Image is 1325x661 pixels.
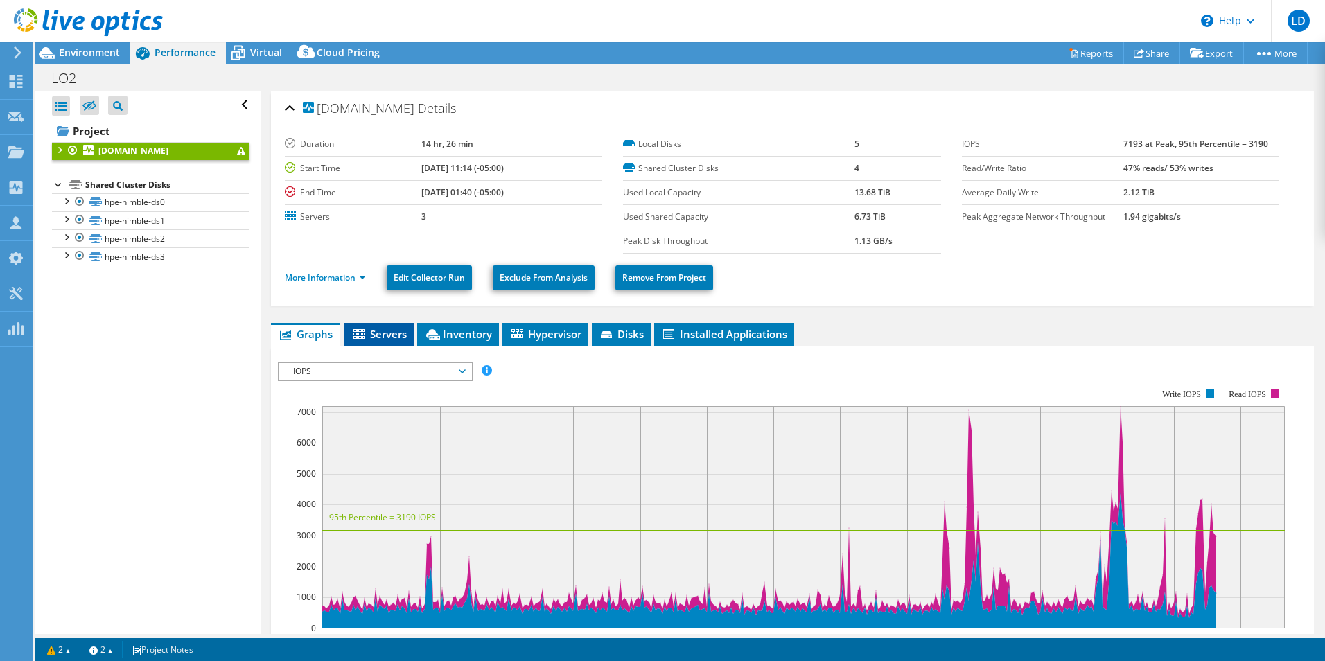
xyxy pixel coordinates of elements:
text: 95th Percentile = 3190 IOPS [329,511,436,523]
h1: LO2 [45,71,98,86]
b: 4 [854,162,859,174]
span: Graphs [278,327,333,341]
label: Used Local Capacity [623,186,854,200]
text: 3000 [297,529,316,541]
label: Peak Disk Throughput [623,234,854,248]
a: hpe-nimble-ds3 [52,247,249,265]
a: hpe-nimble-ds2 [52,229,249,247]
span: Installed Applications [661,327,787,341]
a: hpe-nimble-ds0 [52,193,249,211]
a: Edit Collector Run [387,265,472,290]
a: More [1243,42,1308,64]
b: 2.12 TiB [1123,186,1155,198]
b: 7193 at Peak, 95th Percentile = 3190 [1123,138,1268,150]
text: Write IOPS [1162,389,1201,399]
a: hpe-nimble-ds1 [52,211,249,229]
text: 1000 [297,591,316,603]
b: 5 [854,138,859,150]
a: [DOMAIN_NAME] [52,142,249,160]
span: Servers [351,327,407,341]
text: 0 [311,622,316,634]
span: Hypervisor [509,327,581,341]
span: Environment [59,46,120,59]
a: 2 [37,641,80,658]
a: 2 [80,641,123,658]
label: Duration [285,137,421,151]
b: 6.73 TiB [854,211,886,222]
label: End Time [285,186,421,200]
text: 2000 [297,561,316,572]
b: 1.94 gigabits/s [1123,211,1181,222]
b: 13.68 TiB [854,186,890,198]
a: Remove From Project [615,265,713,290]
span: Cloud Pricing [317,46,380,59]
span: Performance [155,46,216,59]
label: Used Shared Capacity [623,210,854,224]
a: Exclude From Analysis [493,265,595,290]
a: Project [52,120,249,142]
span: [DOMAIN_NAME] [303,102,414,116]
label: IOPS [962,137,1123,151]
label: Shared Cluster Disks [623,161,854,175]
span: IOPS [286,363,464,380]
label: Peak Aggregate Network Throughput [962,210,1123,224]
text: 4000 [297,498,316,510]
span: Virtual [250,46,282,59]
b: [DOMAIN_NAME] [98,145,168,157]
span: Details [418,100,456,116]
label: Start Time [285,161,421,175]
text: 6000 [297,437,316,448]
text: 5000 [297,468,316,479]
a: Reports [1058,42,1124,64]
b: [DATE] 01:40 (-05:00) [421,186,504,198]
b: 3 [421,211,426,222]
a: Project Notes [122,641,203,658]
a: More Information [285,272,366,283]
label: Servers [285,210,421,224]
span: LD [1288,10,1310,32]
label: Read/Write Ratio [962,161,1123,175]
text: 7000 [297,406,316,418]
b: 1.13 GB/s [854,235,893,247]
div: Shared Cluster Disks [85,177,249,193]
b: 47% reads/ 53% writes [1123,162,1213,174]
label: Average Daily Write [962,186,1123,200]
text: Read IOPS [1229,389,1266,399]
span: Inventory [424,327,492,341]
a: Share [1123,42,1180,64]
span: Disks [599,327,644,341]
label: Local Disks [623,137,854,151]
b: 14 hr, 26 min [421,138,473,150]
a: Export [1179,42,1244,64]
svg: \n [1201,15,1213,27]
b: [DATE] 11:14 (-05:00) [421,162,504,174]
